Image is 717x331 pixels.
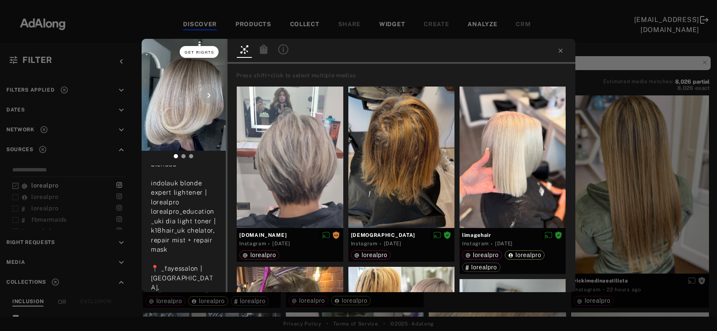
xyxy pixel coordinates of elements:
button: Disable diffusion on this media [542,231,555,239]
span: creamy coconut blonde 🥥 super fine blonde balayage pieces | creating lightness but keeping it sup... [151,94,216,310]
div: lorealpro [354,252,388,258]
div: lorealpro [465,264,497,270]
button: Get rights [180,46,219,58]
span: lorealpro [250,252,276,258]
div: lorealpro [508,252,542,258]
div: Instagram [351,240,378,247]
div: Instagram [462,240,489,247]
time: 2025-08-27T08:42:15.000Z [495,241,513,247]
span: · [268,241,270,247]
div: Press shift+click to select multiple medias [236,71,572,80]
div: Instagram [239,240,266,247]
img: INS_DOWKa4kipST_0 [142,39,226,151]
span: lorealpro [516,252,542,258]
span: lorealpro [362,252,388,258]
span: · [380,241,382,247]
time: 2025-08-29T20:34:36.000Z [272,241,290,247]
div: lorealpro [243,252,276,258]
button: Disable diffusion on this media [320,231,332,239]
span: lorealpro [471,264,497,271]
span: limagehair [462,231,563,239]
span: Rights agreed [443,232,451,238]
span: lorealpro [473,252,499,258]
span: Rights agreed [555,232,562,238]
div: lorealpro [465,252,499,258]
span: · [491,241,493,247]
button: Disable diffusion on this media [431,231,443,239]
span: Rights requested [332,232,340,238]
span: Get rights [185,50,214,54]
span: [DEMOGRAPHIC_DATA] [351,231,452,239]
time: 2025-08-29T11:30:20.000Z [384,241,402,247]
span: [DOMAIN_NAME] [239,231,340,239]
